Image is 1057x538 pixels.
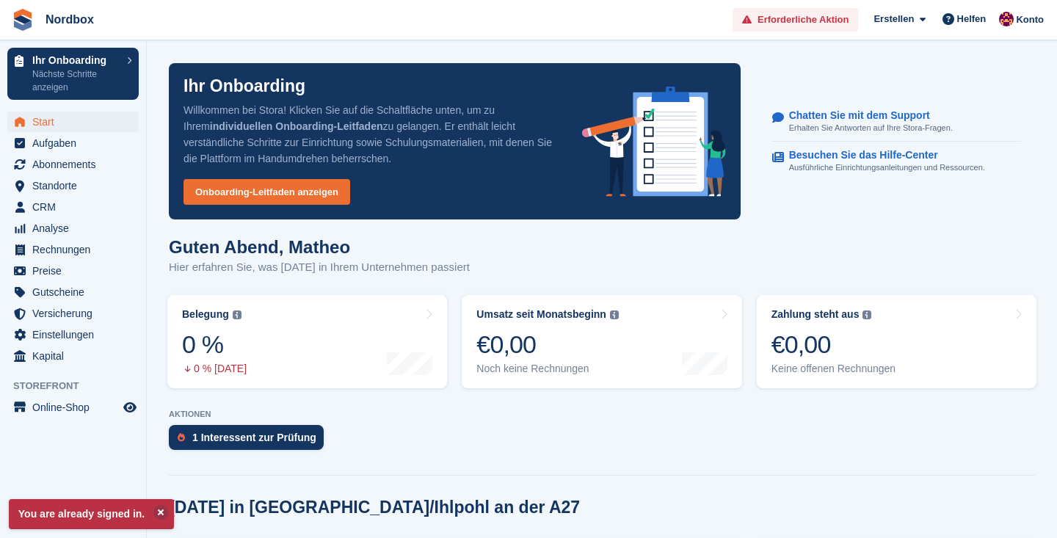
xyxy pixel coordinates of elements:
h2: [DATE] in [GEOGRAPHIC_DATA]/Ihlpohl an der A27 [169,498,580,517]
p: Hier erfahren Sie, was [DATE] in Ihrem Unternehmen passiert [169,259,470,276]
a: Onboarding-Leitfaden anzeigen [184,179,350,205]
strong: individuellen Onboarding-Leitfaden [210,120,383,132]
span: Aufgaben [32,133,120,153]
a: menu [7,324,139,345]
img: stora-icon-8386f47178a22dfd0bd8f6a31ec36ba5ce8667c1dd55bd0f319d3a0aa187defe.svg [12,9,34,31]
span: Versicherung [32,303,120,324]
a: Belegung 0 % 0 % [DATE] [167,295,447,388]
img: icon-info-grey-7440780725fd019a000dd9b08b2336e03edf1995a4989e88bcd33f0948082b44.svg [862,310,871,319]
p: Nächste Schritte anzeigen [32,68,120,94]
p: Chatten Sie mit dem Support [789,109,941,122]
span: Einstellungen [32,324,120,345]
a: menu [7,346,139,366]
span: Abonnements [32,154,120,175]
div: €0,00 [476,330,619,360]
a: Erforderliche Aktion [733,8,858,32]
div: Belegung [182,308,229,321]
div: 1 Interessent zur Prüfung [192,432,316,443]
div: Umsatz seit Monatsbeginn [476,308,606,321]
div: Keine offenen Rechnungen [771,363,896,375]
img: icon-info-grey-7440780725fd019a000dd9b08b2336e03edf1995a4989e88bcd33f0948082b44.svg [610,310,619,319]
p: Ihr Onboarding [32,55,120,65]
span: Kapital [32,346,120,366]
p: Ausführliche Einrichtungsanleitungen und Ressourcen. [789,161,985,174]
span: Konto [1016,12,1044,27]
p: AKTIONEN [169,410,1035,419]
span: Preise [32,261,120,281]
p: Erhalten Sie Antworten auf Ihre Stora-Fragen. [789,122,953,134]
div: Noch keine Rechnungen [476,363,619,375]
img: prospect-51fa495bee0391a8d652442698ab0144808aea92771e9ea1ae160a38d050c398.svg [178,433,185,442]
div: 0 % [182,330,247,360]
span: CRM [32,197,120,217]
p: You are already signed in. [9,499,174,529]
span: Erstellen [873,12,914,26]
span: Storefront [13,379,146,393]
a: Zahlung steht aus €0,00 Keine offenen Rechnungen [757,295,1036,388]
a: Nordbox [40,7,100,32]
img: Matheo Damaschke [999,12,1014,26]
span: Standorte [32,175,120,196]
a: menu [7,112,139,132]
div: €0,00 [771,330,896,360]
span: Online-Shop [32,397,120,418]
span: Analyse [32,218,120,239]
a: menu [7,154,139,175]
a: menu [7,133,139,153]
div: Zahlung steht aus [771,308,860,321]
a: Umsatz seit Monatsbeginn €0,00 Noch keine Rechnungen [462,295,741,388]
img: onboarding-info-6c161a55d2c0e0a8cae90662b2fe09162a5109e8cc188191df67fb4f79e88e88.svg [582,87,726,197]
a: Speisekarte [7,397,139,418]
a: Chatten Sie mit dem Support Erhalten Sie Antworten auf Ihre Stora-Fragen. [772,102,1021,142]
a: Vorschau-Shop [121,399,139,416]
img: icon-info-grey-7440780725fd019a000dd9b08b2336e03edf1995a4989e88bcd33f0948082b44.svg [233,310,241,319]
p: Ihr Onboarding [184,78,305,95]
a: Ihr Onboarding Nächste Schritte anzeigen [7,48,139,100]
a: menu [7,303,139,324]
div: 0 % [DATE] [182,363,247,375]
h1: Guten Abend, Matheo [169,237,470,257]
a: menu [7,261,139,281]
a: 1 Interessent zur Prüfung [169,425,331,457]
a: menu [7,175,139,196]
a: menu [7,218,139,239]
a: menu [7,239,139,260]
span: Helfen [957,12,987,26]
a: menu [7,197,139,217]
p: Besuchen Sie das Hilfe-Center [789,149,973,161]
a: menu [7,282,139,302]
span: Start [32,112,120,132]
a: Besuchen Sie das Hilfe-Center Ausführliche Einrichtungsanleitungen und Ressourcen. [772,142,1021,181]
span: Gutscheine [32,282,120,302]
span: Rechnungen [32,239,120,260]
span: Erforderliche Aktion [758,12,849,27]
p: Willkommen bei Stora! Klicken Sie auf die Schaltfläche unten, um zu Ihrem zu gelangen. Er enthält... [184,102,559,167]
